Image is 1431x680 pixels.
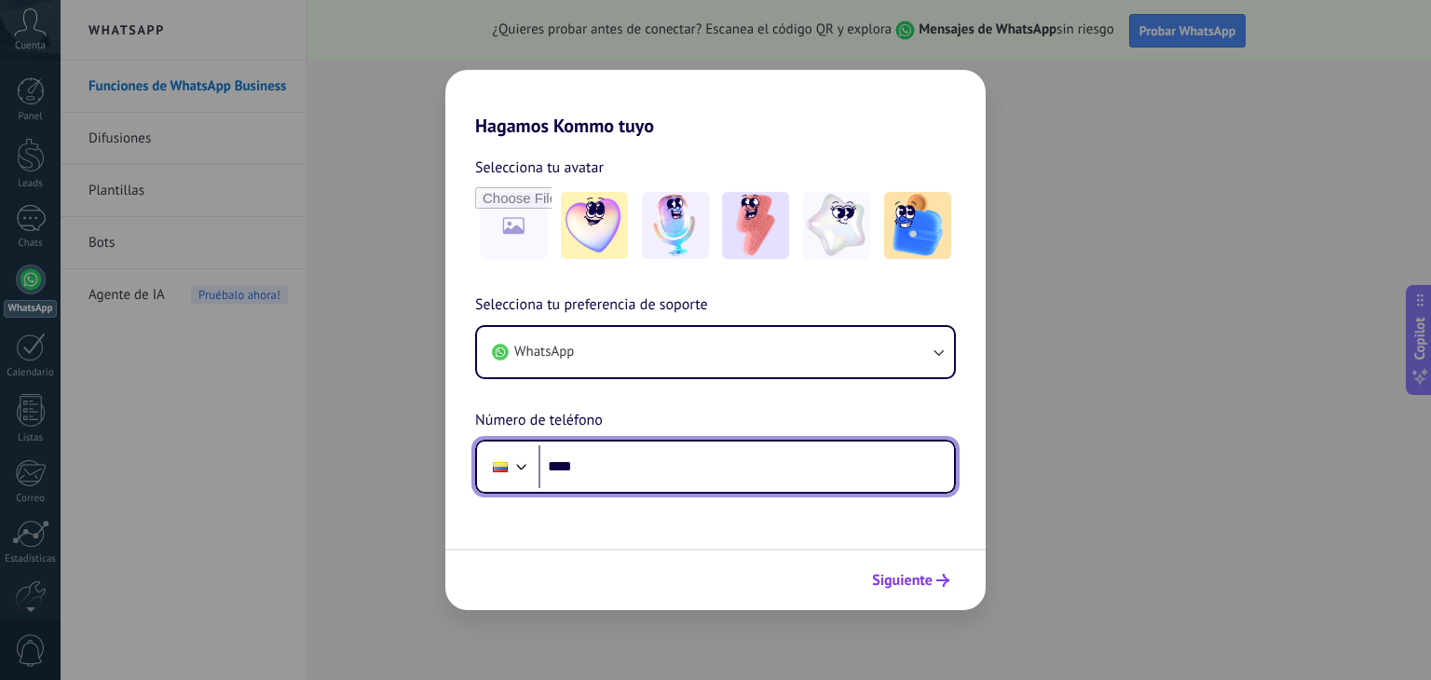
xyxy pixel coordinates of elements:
span: Número de teléfono [475,409,603,433]
h2: Hagamos Kommo tuyo [445,70,986,137]
span: WhatsApp [514,343,574,361]
span: Selecciona tu avatar [475,156,604,180]
button: WhatsApp [477,327,954,377]
span: Selecciona tu preferencia de soporte [475,293,708,318]
img: -5.jpeg [884,192,951,259]
img: -3.jpeg [722,192,789,259]
img: -4.jpeg [803,192,870,259]
img: -2.jpeg [642,192,709,259]
span: Siguiente [872,574,933,587]
div: Ecuador: + 593 [483,447,518,486]
button: Siguiente [864,564,958,596]
img: -1.jpeg [561,192,628,259]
